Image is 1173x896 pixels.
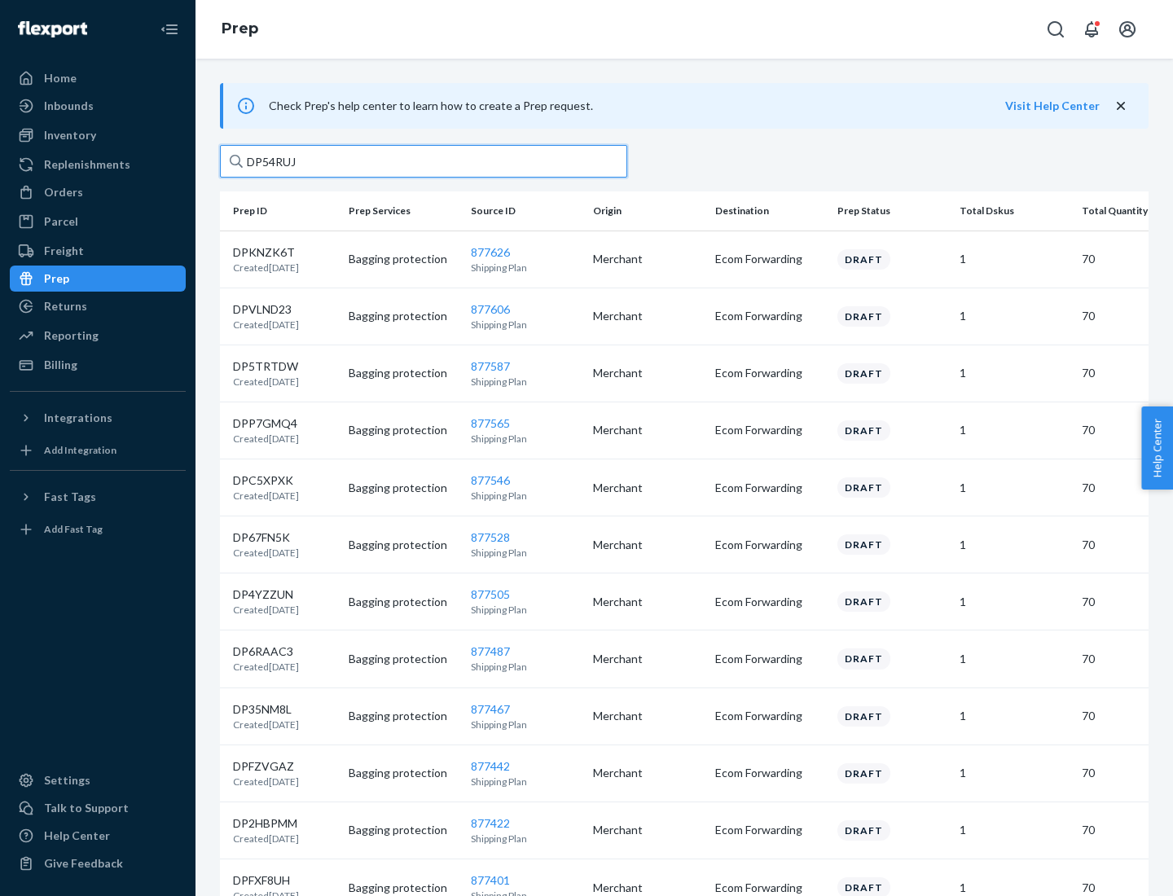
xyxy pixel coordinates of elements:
p: 1 [960,480,1069,496]
p: Shipping Plan [471,489,580,503]
div: Talk to Support [44,800,129,816]
div: Integrations [44,410,112,426]
p: 1 [960,537,1069,553]
div: Draft [837,706,890,727]
p: Shipping Plan [471,603,580,617]
p: DP2HBPMM [233,815,299,832]
a: 877422 [471,816,510,830]
a: Add Fast Tag [10,516,186,542]
div: Fast Tags [44,489,96,505]
p: DPKNZK6T [233,244,299,261]
p: Shipping Plan [471,261,580,275]
p: Created [DATE] [233,832,299,845]
p: 1 [960,308,1069,324]
p: Ecom Forwarding [715,480,824,496]
a: 877467 [471,702,510,716]
p: 1 [960,365,1069,381]
div: Draft [837,763,890,784]
p: DPP7GMQ4 [233,415,299,432]
p: Ecom Forwarding [715,880,824,896]
div: Draft [837,534,890,555]
button: Open Search Box [1039,13,1072,46]
a: Returns [10,293,186,319]
div: Parcel [44,213,78,230]
p: 1 [960,422,1069,438]
p: Shipping Plan [471,432,580,446]
div: Home [44,70,77,86]
button: close [1113,98,1129,115]
div: Draft [837,648,890,669]
p: Created [DATE] [233,375,299,389]
p: Bagging protection [349,651,458,667]
button: Fast Tags [10,484,186,510]
p: DPC5XPXK [233,472,299,489]
a: 877442 [471,759,510,773]
p: Merchant [593,594,702,610]
a: 877606 [471,302,510,316]
a: 877626 [471,245,510,259]
th: Destination [709,191,831,231]
p: 1 [960,765,1069,781]
p: Ecom Forwarding [715,422,824,438]
a: 877528 [471,530,510,544]
div: Draft [837,249,890,270]
p: Ecom Forwarding [715,308,824,324]
p: Bagging protection [349,765,458,781]
a: Billing [10,352,186,378]
p: Created [DATE] [233,432,299,446]
div: Draft [837,363,890,384]
a: Settings [10,767,186,793]
button: Open notifications [1075,13,1108,46]
p: 1 [960,880,1069,896]
a: Freight [10,238,186,264]
th: Prep Services [342,191,464,231]
div: Draft [837,420,890,441]
p: Ecom Forwarding [715,822,824,838]
div: Draft [837,591,890,612]
div: Prep [44,270,69,287]
a: Reporting [10,323,186,349]
p: Created [DATE] [233,489,299,503]
div: Add Integration [44,443,116,457]
div: Replenishments [44,156,130,173]
p: Ecom Forwarding [715,251,824,267]
p: DP6RAAC3 [233,643,299,660]
p: Merchant [593,480,702,496]
div: Returns [44,298,87,314]
p: DPFXF8UH [233,872,299,889]
p: Ecom Forwarding [715,708,824,724]
img: Flexport logo [18,21,87,37]
p: DP67FN5K [233,529,299,546]
button: Close Navigation [153,13,186,46]
p: Ecom Forwarding [715,537,824,553]
a: Add Integration [10,437,186,463]
a: Inventory [10,122,186,148]
div: Draft [837,477,890,498]
p: Merchant [593,537,702,553]
a: 877505 [471,587,510,601]
p: Ecom Forwarding [715,365,824,381]
p: 1 [960,251,1069,267]
div: Draft [837,306,890,327]
a: 877587 [471,359,510,373]
p: Bagging protection [349,822,458,838]
p: 1 [960,594,1069,610]
p: Created [DATE] [233,261,299,275]
p: Bagging protection [349,537,458,553]
p: Bagging protection [349,308,458,324]
div: Orders [44,184,83,200]
p: Shipping Plan [471,718,580,731]
p: Merchant [593,765,702,781]
p: Merchant [593,251,702,267]
p: 1 [960,708,1069,724]
div: Freight [44,243,84,259]
p: Bagging protection [349,708,458,724]
p: Shipping Plan [471,546,580,560]
a: Replenishments [10,152,186,178]
th: Prep Status [831,191,953,231]
div: Inventory [44,127,96,143]
p: Bagging protection [349,251,458,267]
p: Shipping Plan [471,375,580,389]
a: Talk to Support [10,795,186,821]
p: Merchant [593,365,702,381]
